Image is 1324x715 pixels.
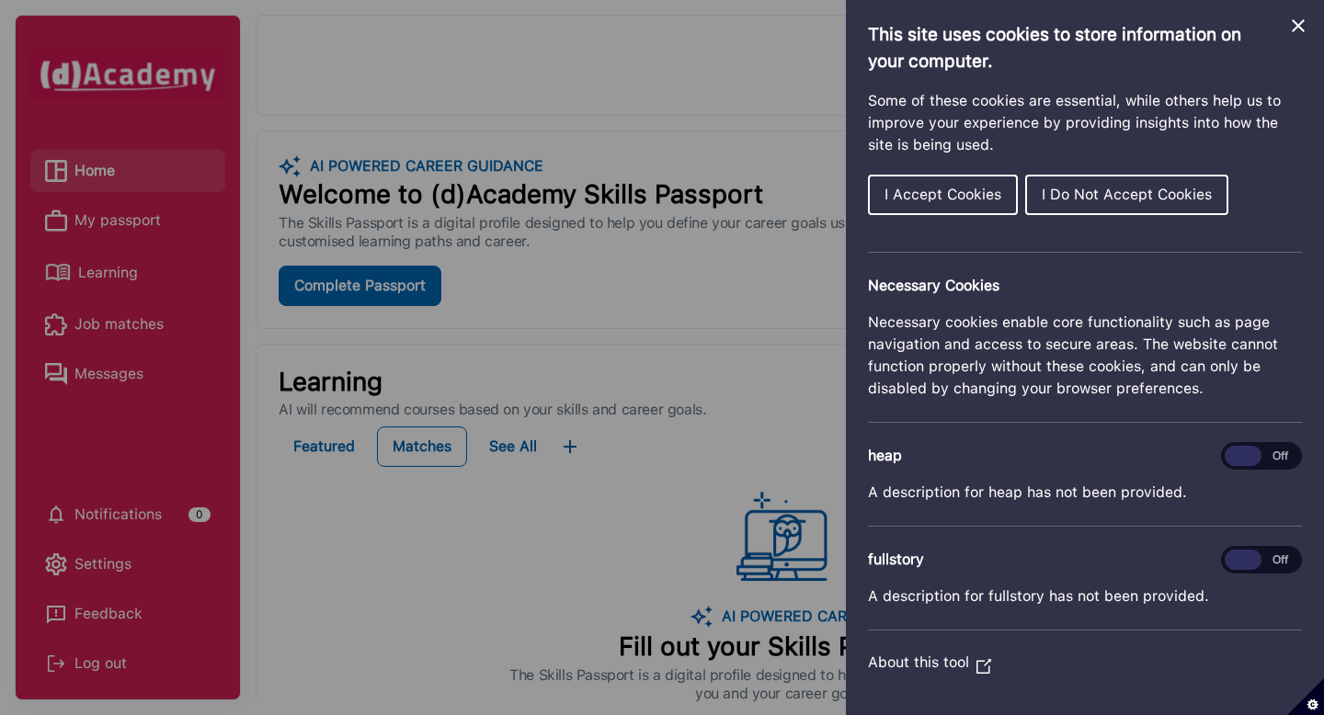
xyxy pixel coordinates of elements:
button: I Accept Cookies [868,175,1018,215]
p: Some of these cookies are essential, while others help us to improve your experience by providing... [868,90,1302,156]
h2: Necessary Cookies [868,275,1302,297]
span: I Accept Cookies [885,186,1001,203]
button: Set cookie preferences [1287,678,1324,715]
button: I Do Not Accept Cookies [1025,175,1228,215]
span: On [1225,446,1261,466]
a: About this tool [868,653,991,671]
span: Off [1261,550,1298,570]
span: On [1225,550,1261,570]
button: Close Cookie Control [1287,15,1309,37]
h1: This site uses cookies to store information on your computer. [868,22,1302,75]
p: A description for heap has not been provided. [868,482,1302,504]
span: Off [1261,446,1298,466]
p: Necessary cookies enable core functionality such as page navigation and access to secure areas. T... [868,312,1302,400]
h3: heap [868,445,1302,467]
p: A description for fullstory has not been provided. [868,585,1302,607]
h3: fullstory [868,549,1302,571]
span: I Do Not Accept Cookies [1042,186,1212,203]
